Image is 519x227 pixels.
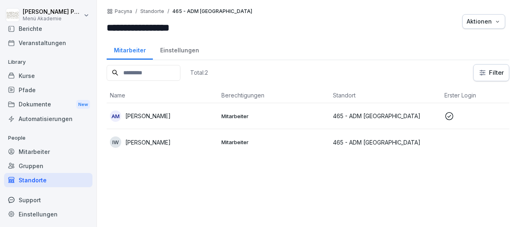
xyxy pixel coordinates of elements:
a: Pfade [4,83,92,97]
p: / [135,9,137,14]
div: IW [110,136,121,148]
th: Standort [330,88,441,103]
a: DokumenteNew [4,97,92,112]
button: Filter [474,65,509,81]
a: Berichte [4,22,92,36]
a: Kurse [4,69,92,83]
p: / [167,9,169,14]
button: Aktionen [462,14,505,29]
a: Pacyna [115,9,132,14]
div: New [76,100,90,109]
div: Aktionen [467,17,501,26]
a: Gruppen [4,159,92,173]
p: 465 - ADM [GEOGRAPHIC_DATA] [172,9,252,14]
a: Einstellungen [153,39,206,60]
p: Mitarbeiter [221,138,326,146]
p: Library [4,56,92,69]
th: Name [107,88,218,103]
div: Filter [478,69,504,77]
a: Einstellungen [4,207,92,221]
p: [PERSON_NAME] Pacyna [23,9,82,15]
a: Mitarbeiter [4,145,92,159]
p: Total: 2 [190,69,208,76]
th: Berechtigungen [218,88,330,103]
div: Dokumente [4,97,92,112]
div: AM [110,110,121,122]
p: 465 - ADM [GEOGRAPHIC_DATA] [333,138,438,147]
a: Standorte [4,173,92,187]
p: [PERSON_NAME] [125,138,171,147]
p: [PERSON_NAME] [125,112,171,120]
a: Mitarbeiter [107,39,153,60]
p: People [4,132,92,145]
p: Mitarbeiter [221,112,326,120]
div: Support [4,193,92,207]
p: 465 - ADM [GEOGRAPHIC_DATA] [333,112,438,120]
p: Standorte [140,9,164,14]
a: Veranstaltungen [4,36,92,50]
p: Menü Akademie [23,16,82,22]
a: Automatisierungen [4,112,92,126]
